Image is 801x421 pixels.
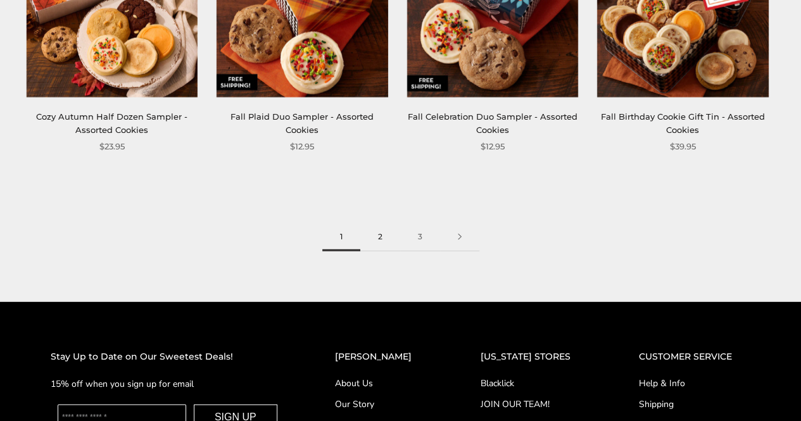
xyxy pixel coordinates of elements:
span: 1 [322,223,360,251]
h2: [US_STATE] STORES [480,349,588,364]
a: Cozy Autumn Half Dozen Sampler - Assorted Cookies [36,111,187,135]
p: 15% off when you sign up for email [51,377,284,391]
a: Help & Info [639,377,750,390]
a: Fall Birthday Cookie Gift Tin - Assorted Cookies [601,111,765,135]
span: $12.95 [290,140,314,153]
h2: CUSTOMER SERVICE [639,349,750,364]
a: JOIN OUR TEAM! [480,398,588,411]
a: 3 [400,223,440,251]
h2: [PERSON_NAME] [335,349,430,364]
a: Next page [440,223,479,251]
span: $12.95 [481,140,505,153]
a: Fall Plaid Duo Sampler - Assorted Cookies [230,111,374,135]
a: Shipping [639,398,750,411]
span: $39.95 [670,140,696,153]
a: About Us [335,377,430,390]
a: Blacklick [480,377,588,390]
a: Our Story [335,398,430,411]
span: $23.95 [99,140,125,153]
a: 2 [360,223,400,251]
a: Fall Celebration Duo Sampler - Assorted Cookies [408,111,577,135]
h2: Stay Up to Date on Our Sweetest Deals! [51,349,284,364]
